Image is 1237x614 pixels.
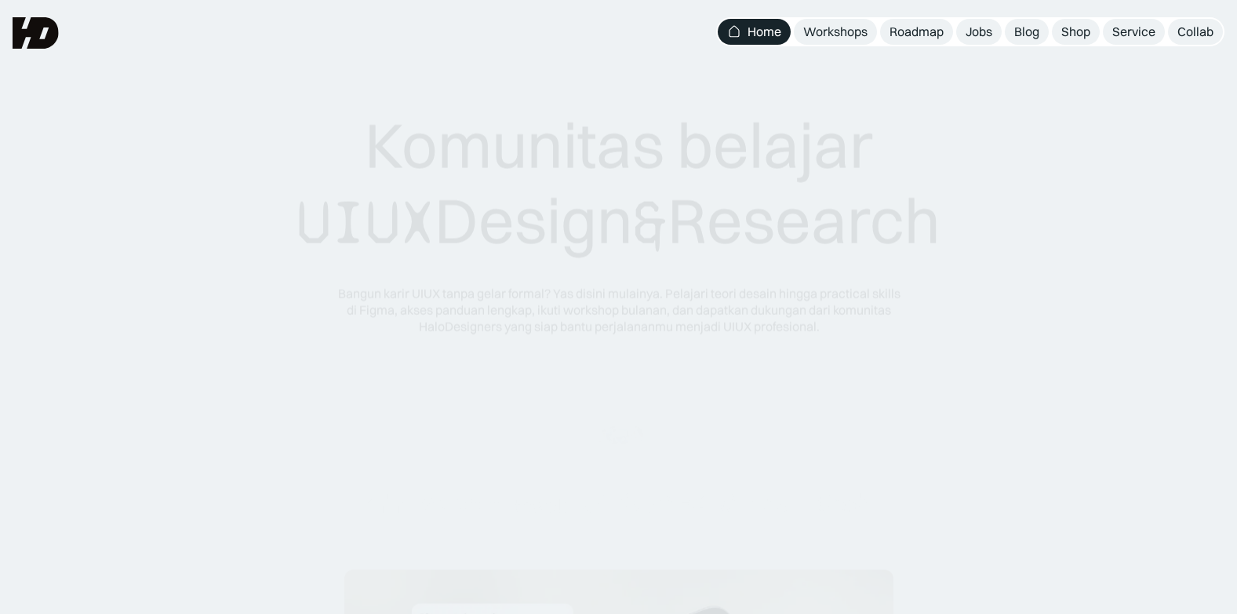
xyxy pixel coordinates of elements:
div: Shop [1061,24,1090,40]
div: Workshops [803,24,868,40]
div: Dipercaya oleh designers [534,451,703,467]
a: Blog [1005,19,1049,45]
a: Jobs [956,19,1002,45]
div: Service [1112,24,1155,40]
a: Service [1103,19,1165,45]
div: Jobs [966,24,992,40]
div: Roadmap [890,24,944,40]
div: Home [748,24,781,40]
a: Workshops [794,19,877,45]
a: Home [718,19,791,45]
div: Blog [1014,24,1039,40]
a: Collab [1168,19,1223,45]
span: UIUX [297,185,435,261]
a: Roadmap [880,19,953,45]
div: Komunitas belajar Design Research [297,108,940,261]
span: & [633,185,668,261]
div: Bangun karir UIUX tanpa gelar formal? Yas disini mulainya. Pelajari teori desain hingga practical... [337,286,901,334]
div: Collab [1177,24,1213,40]
span: 50k+ [619,451,647,466]
a: Shop [1052,19,1100,45]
